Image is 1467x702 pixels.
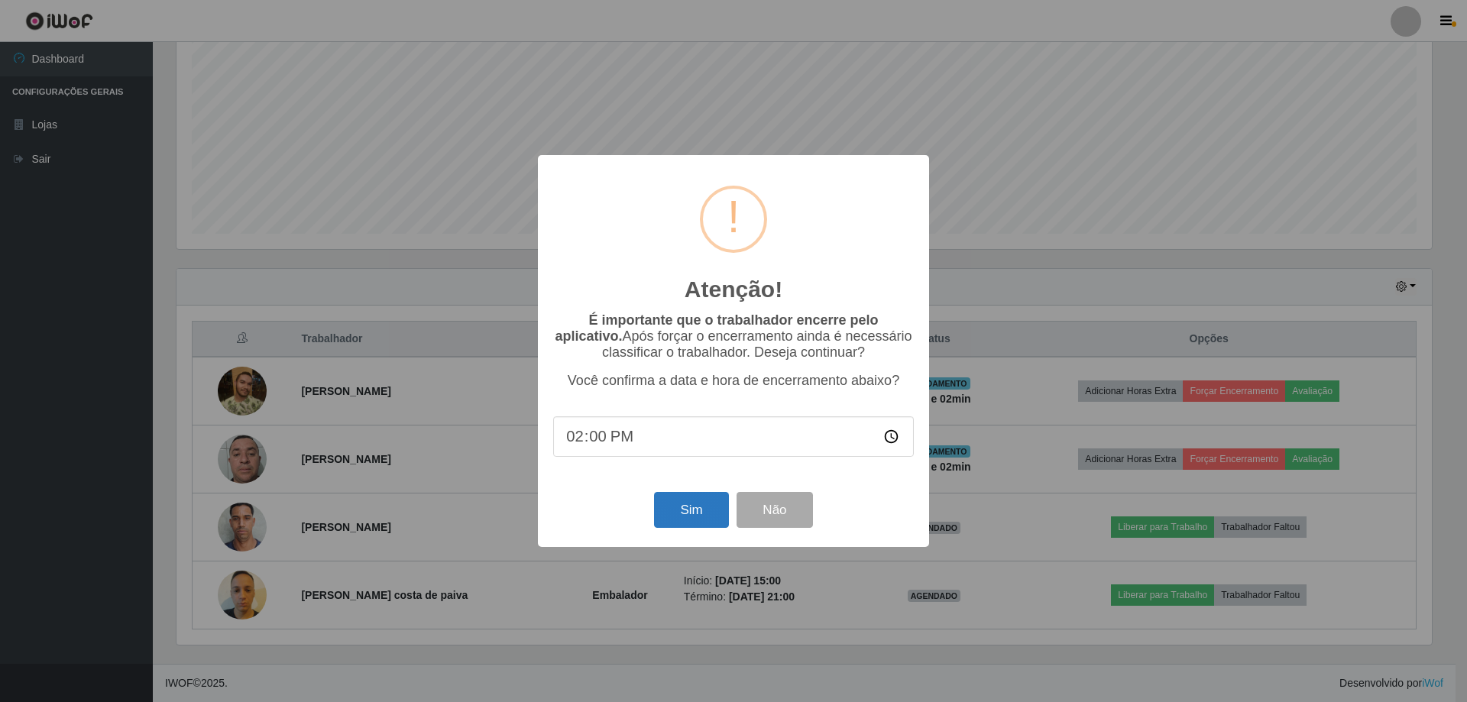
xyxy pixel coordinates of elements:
[654,492,728,528] button: Sim
[685,276,782,303] h2: Atenção!
[553,373,914,389] p: Você confirma a data e hora de encerramento abaixo?
[555,312,878,344] b: É importante que o trabalhador encerre pelo aplicativo.
[737,492,812,528] button: Não
[553,312,914,361] p: Após forçar o encerramento ainda é necessário classificar o trabalhador. Deseja continuar?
